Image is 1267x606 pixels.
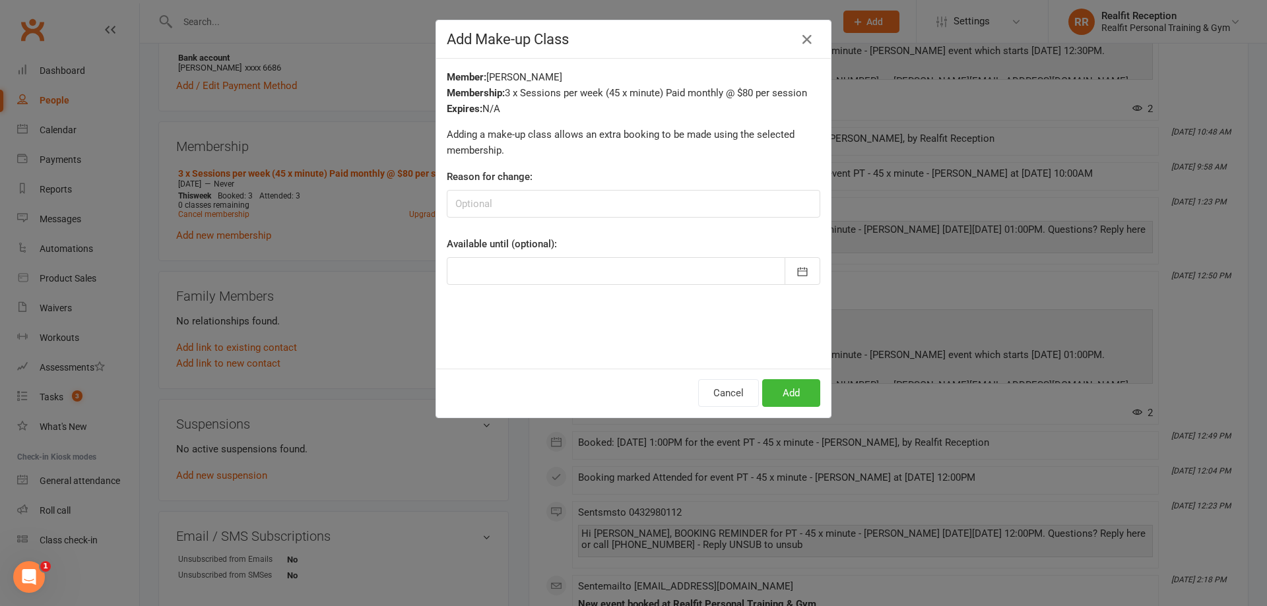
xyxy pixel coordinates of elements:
[447,71,486,83] strong: Member:
[447,85,820,101] div: 3 x Sessions per week (45 x minute) Paid monthly @ $80 per session
[447,190,820,218] input: Optional
[447,31,820,47] h4: Add Make-up Class
[796,29,818,50] button: Close
[447,127,820,158] p: Adding a make-up class allows an extra booking to be made using the selected membership.
[447,101,820,117] div: N/A
[698,379,759,407] button: Cancel
[447,69,820,85] div: [PERSON_NAME]
[447,169,533,185] label: Reason for change:
[447,103,482,115] strong: Expires:
[13,561,45,593] iframe: Intercom live chat
[40,561,51,572] span: 1
[762,379,820,407] button: Add
[447,236,557,252] label: Available until (optional):
[447,87,505,99] strong: Membership:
